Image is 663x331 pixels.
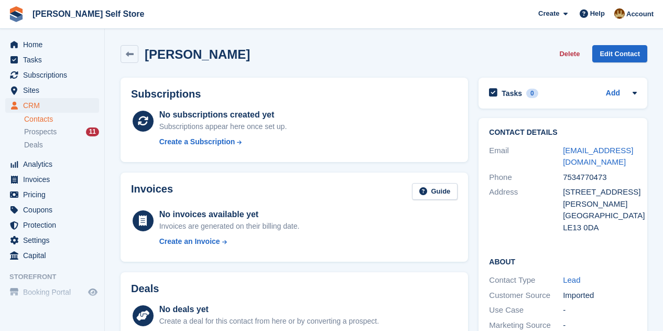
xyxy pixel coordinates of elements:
[159,208,300,221] div: No invoices available yet
[145,47,250,61] h2: [PERSON_NAME]
[5,83,99,98] a: menu
[24,114,99,124] a: Contacts
[131,88,458,100] h2: Subscriptions
[23,218,86,232] span: Protection
[614,8,625,19] img: Tom Kingston
[23,248,86,263] span: Capital
[5,218,99,232] a: menu
[159,236,300,247] a: Create an Invoice
[24,127,57,137] span: Prospects
[590,8,605,19] span: Help
[563,290,637,302] div: Imported
[563,210,637,222] div: [GEOGRAPHIC_DATA]
[563,172,637,184] div: 7534770473
[5,98,99,113] a: menu
[489,304,563,316] div: Use Case
[563,275,580,284] a: Lead
[563,146,633,167] a: [EMAIL_ADDRESS][DOMAIN_NAME]
[159,136,287,147] a: Create a Subscription
[23,285,86,300] span: Booking Portal
[23,68,86,82] span: Subscriptions
[159,236,220,247] div: Create an Invoice
[23,202,86,217] span: Coupons
[9,272,104,282] span: Storefront
[563,198,637,210] div: [PERSON_NAME]
[23,37,86,52] span: Home
[606,88,620,100] a: Add
[24,126,99,137] a: Prospects 11
[131,183,173,200] h2: Invoices
[5,157,99,172] a: menu
[489,129,637,137] h2: Contact Details
[502,89,522,98] h2: Tasks
[563,222,637,234] div: LE13 0DA
[5,68,99,82] a: menu
[489,256,637,266] h2: About
[5,187,99,202] a: menu
[592,45,647,62] a: Edit Contact
[28,5,148,23] a: [PERSON_NAME] Self Store
[526,89,538,98] div: 0
[489,145,563,168] div: Email
[23,187,86,202] span: Pricing
[23,172,86,187] span: Invoices
[86,127,99,136] div: 11
[159,316,379,327] div: Create a deal for this contact from here or by converting a prospect.
[489,186,563,233] div: Address
[23,157,86,172] span: Analytics
[23,83,86,98] span: Sites
[555,45,584,62] button: Delete
[159,136,235,147] div: Create a Subscription
[5,233,99,248] a: menu
[5,202,99,217] a: menu
[159,303,379,316] div: No deals yet
[489,172,563,184] div: Phone
[23,233,86,248] span: Settings
[5,37,99,52] a: menu
[538,8,559,19] span: Create
[8,6,24,22] img: stora-icon-8386f47178a22dfd0bd8f6a31ec36ba5ce8667c1dd55bd0f319d3a0aa187defe.svg
[626,9,654,19] span: Account
[489,274,563,286] div: Contact Type
[159,221,300,232] div: Invoices are generated on their billing date.
[23,52,86,67] span: Tasks
[5,172,99,187] a: menu
[86,286,99,298] a: Preview store
[23,98,86,113] span: CRM
[24,140,43,150] span: Deals
[159,109,287,121] div: No subscriptions created yet
[5,285,99,300] a: menu
[24,140,99,151] a: Deals
[563,304,637,316] div: -
[5,52,99,67] a: menu
[412,183,458,200] a: Guide
[563,186,637,198] div: [STREET_ADDRESS]
[489,290,563,302] div: Customer Source
[159,121,287,132] div: Subscriptions appear here once set up.
[131,283,159,295] h2: Deals
[5,248,99,263] a: menu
